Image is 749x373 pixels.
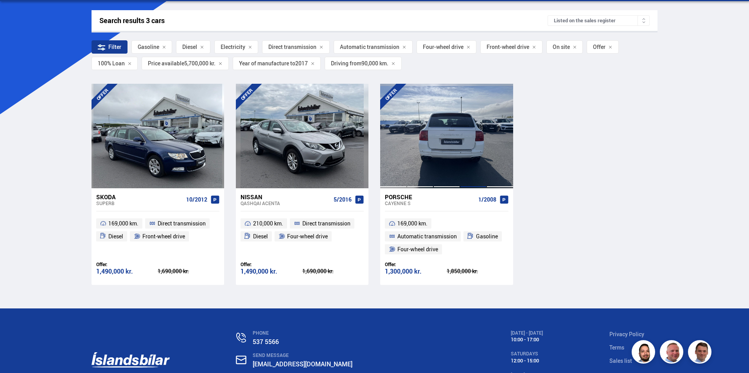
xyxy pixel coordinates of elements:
font: Offer: [385,261,396,267]
font: Porsche [385,193,412,201]
img: FbJEzSuNWCJXmdc-.webp [689,341,713,365]
font: Cayenne S [385,200,411,206]
font: 1,300,000 kr. [385,267,422,276]
a: Terms [609,344,624,351]
font: Superb [96,200,115,206]
font: Diesel [108,232,123,240]
a: Skoda Superb 10/2012 169,000 km. Direct transmission Diesel Front-wheel drive Offer: 1,490,000 kr... [92,188,224,285]
font: 2017 [295,59,308,67]
font: Nissan [241,193,262,201]
a: Sales list [609,357,632,364]
font: 1,490,000 kr. [241,267,277,276]
button: Open LiveChat chat interface [6,3,30,27]
font: 10:00 - 17:00 [511,336,539,343]
font: Diesel [182,43,197,50]
font: Year of manufacture to [239,59,295,67]
font: Listed on the sales register [554,17,616,24]
font: Filter [108,43,121,50]
font: 1/2008 [478,196,496,203]
img: nHj8e-n-aHgjukTg.svg [236,355,246,364]
font: 210,000 km. [253,220,283,227]
font: 12:00 - 15:00 [511,357,539,364]
a: 537 5566 [253,337,279,346]
img: n0V2lOsqF3l1V2iz.svg [236,333,246,342]
font: Skoda [96,193,116,201]
font: Offer: [96,261,107,267]
font: Driving from [331,59,361,67]
font: SEND MESSAGE [253,352,289,358]
a: Privacy Policy [609,330,644,338]
img: nhp88E3Fdnt1Opn2.png [633,341,656,365]
font: 5/2016 [334,196,352,203]
font: Direct transmission [268,43,316,50]
font: 10/2012 [186,196,207,203]
font: Offer [593,43,605,50]
font: Direct transmission [158,220,206,227]
font: 5,700,000 kr. [184,59,216,67]
font: Front-wheel drive [487,43,529,50]
font: PHONE [253,330,269,336]
font: 1,490,000 kr. [96,267,133,276]
font: Direct transmission [302,220,350,227]
font: Qashqai ACENTA [241,200,280,206]
font: 1,690,000 kr. [158,267,189,275]
font: Automatic transmission [397,232,457,240]
a: Porsche Cayenne S 1/2008 169,000 km. Automatic transmission Gasoline Four-wheel drive Offer: 1,30... [380,188,513,285]
font: Electricity [221,43,245,50]
font: 169,000 km. [108,220,138,227]
a: Nissan Qashqai ACENTA 5/2016 210,000 km. Direct transmission Diesel Four-wheel drive Offer: 1,490... [236,188,368,285]
font: Gasoline [476,232,498,240]
font: Diesel [253,232,268,240]
font: SATURDAYS [511,350,538,357]
font: [DATE] - [DATE] [511,330,543,336]
img: siFngHWaQ9KaOqBr.png [661,341,684,365]
a: [EMAIL_ADDRESS][DOMAIN_NAME] [253,360,352,368]
font: Four-wheel drive [423,43,463,50]
font: 100% Loan [98,59,125,67]
font: Automatic transmission [340,43,399,50]
font: Search results 3 cars [99,16,165,25]
font: 1,850,000 kr. [447,267,478,275]
font: Gasoline [138,43,159,50]
font: 90,000 km. [361,59,388,67]
font: Front-wheel drive [142,232,185,240]
font: 169,000 km. [397,220,427,227]
font: Four-wheel drive [287,232,328,240]
font: On site [553,43,570,50]
font: Price available [148,59,184,67]
font: Offer: [241,261,251,267]
font: Four-wheel drive [397,245,438,253]
font: 1,690,000 kr. [302,267,334,275]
